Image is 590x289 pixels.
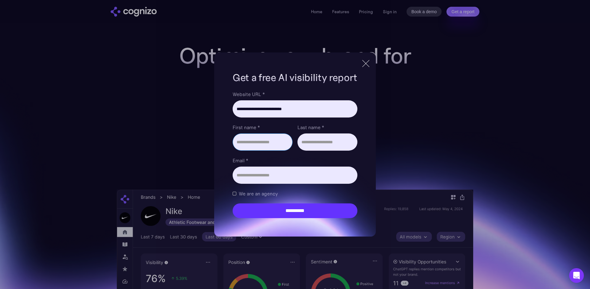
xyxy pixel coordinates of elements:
div: Open Intercom Messenger [569,268,584,283]
h1: Get a free AI visibility report [233,71,357,84]
label: Website URL * [233,91,357,98]
span: We are an agency [239,190,278,197]
label: First name * [233,124,293,131]
label: Email * [233,157,357,164]
form: Brand Report Form [233,91,357,218]
label: Last name * [297,124,357,131]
